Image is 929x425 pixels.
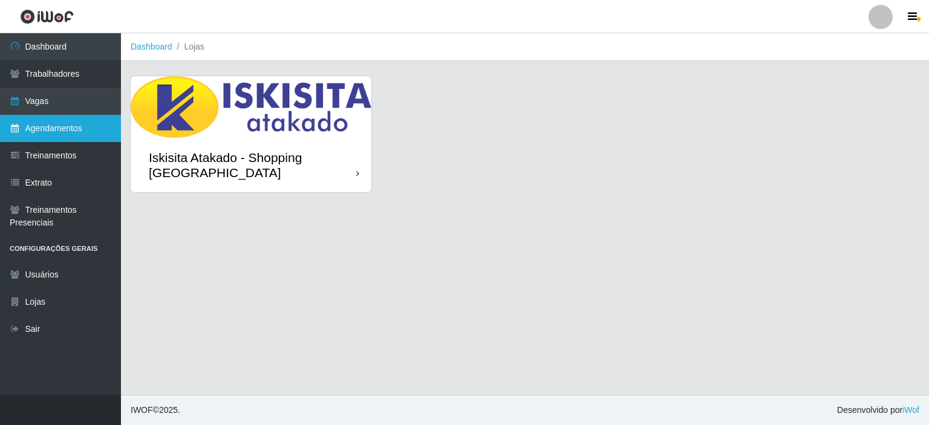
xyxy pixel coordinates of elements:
a: iWof [902,405,919,415]
a: Dashboard [131,42,172,51]
span: IWOF [131,405,153,415]
a: Iskisita Atakado - Shopping [GEOGRAPHIC_DATA] [131,76,371,192]
img: cardImg [131,76,371,138]
span: © 2025 . [131,404,180,417]
div: Iskisita Atakado - Shopping [GEOGRAPHIC_DATA] [149,150,356,180]
nav: breadcrumb [121,33,929,61]
li: Lojas [172,41,204,53]
span: Desenvolvido por [837,404,919,417]
img: CoreUI Logo [20,9,74,24]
